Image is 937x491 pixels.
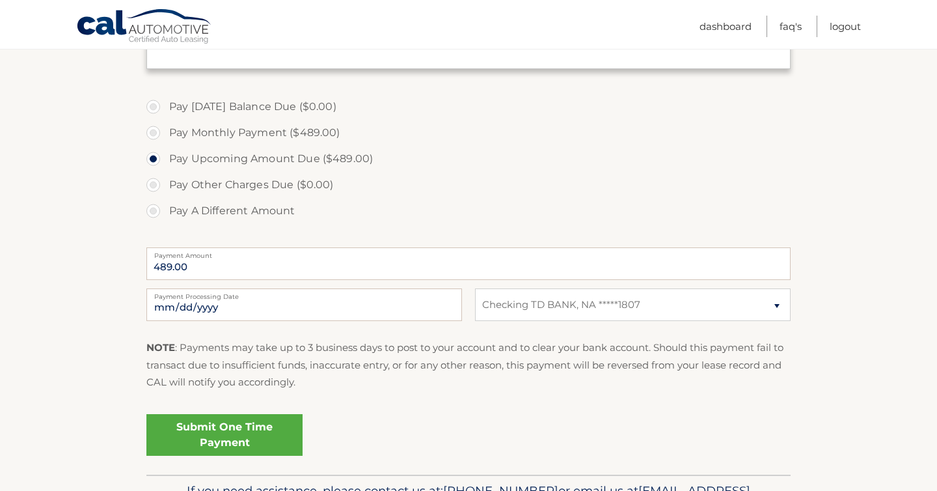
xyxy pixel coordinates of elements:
[146,247,791,280] input: Payment Amount
[146,339,791,391] p: : Payments may take up to 3 business days to post to your account and to clear your bank account....
[780,16,802,37] a: FAQ's
[699,16,752,37] a: Dashboard
[76,8,213,46] a: Cal Automotive
[146,247,791,258] label: Payment Amount
[830,16,861,37] a: Logout
[146,288,462,299] label: Payment Processing Date
[146,172,791,198] label: Pay Other Charges Due ($0.00)
[146,120,791,146] label: Pay Monthly Payment ($489.00)
[146,146,791,172] label: Pay Upcoming Amount Due ($489.00)
[146,414,303,456] a: Submit One Time Payment
[146,341,175,354] strong: NOTE
[146,198,791,224] label: Pay A Different Amount
[146,94,791,120] label: Pay [DATE] Balance Due ($0.00)
[146,288,462,321] input: Payment Date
